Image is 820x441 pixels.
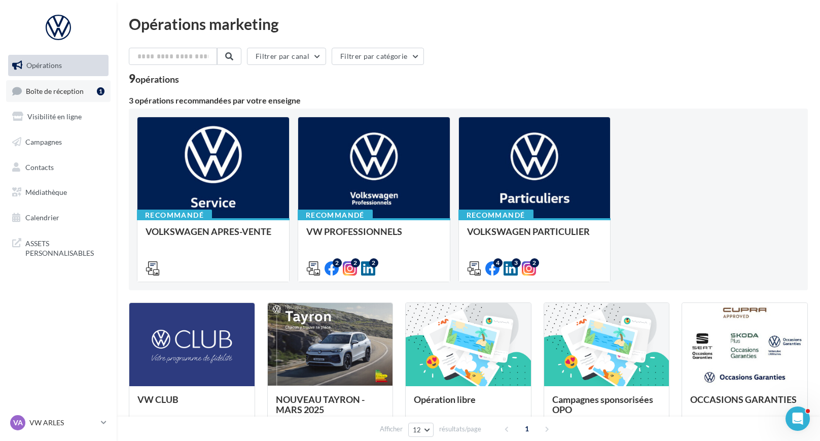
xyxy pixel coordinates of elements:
button: 12 [408,423,434,437]
a: Boîte de réception1 [6,80,111,102]
a: Opérations [6,55,111,76]
div: Recommandé [298,210,373,221]
div: 2 [351,258,360,267]
span: VW PROFESSIONNELS [306,226,402,237]
p: VW ARLES [29,418,97,428]
a: Visibilité en ligne [6,106,111,127]
div: Opérations marketing [129,16,808,31]
iframe: Intercom live chat [786,406,810,431]
span: Contacts [25,162,54,171]
button: Filtrer par canal [247,48,326,65]
div: Recommandé [458,210,533,221]
div: 4 [493,258,503,267]
span: OCCASIONS GARANTIES [690,394,797,405]
a: ASSETS PERSONNALISABLES [6,232,111,262]
span: Médiathèque [25,188,67,196]
a: Campagnes [6,131,111,153]
span: VW CLUB [137,394,179,405]
span: Boîte de réception [26,86,84,95]
a: Contacts [6,157,111,178]
div: 2 [530,258,539,267]
div: 1 [97,87,104,95]
button: Filtrer par catégorie [332,48,424,65]
span: Opérations [26,61,62,70]
span: VOLKSWAGEN PARTICULIER [467,226,590,237]
span: 1 [519,421,535,437]
div: 2 [369,258,378,267]
span: Afficher [380,424,403,434]
span: Campagnes [25,138,62,146]
span: Opération libre [414,394,476,405]
div: 2 [333,258,342,267]
a: VA VW ARLES [8,413,109,432]
div: 3 opérations recommandées par votre enseigne [129,96,808,105]
a: Calendrier [6,207,111,228]
span: Calendrier [25,213,59,222]
div: opérations [135,75,179,84]
span: 12 [413,426,421,434]
span: VA [13,418,23,428]
div: Recommandé [137,210,212,221]
div: 3 [512,258,521,267]
span: ASSETS PERSONNALISABLES [25,236,104,258]
span: résultats/page [439,424,481,434]
span: Visibilité en ligne [27,112,82,121]
a: Médiathèque [6,182,111,203]
span: Campagnes sponsorisées OPO [552,394,653,415]
span: VOLKSWAGEN APRES-VENTE [146,226,271,237]
div: 9 [129,73,179,84]
span: NOUVEAU TAYRON - MARS 2025 [276,394,365,415]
